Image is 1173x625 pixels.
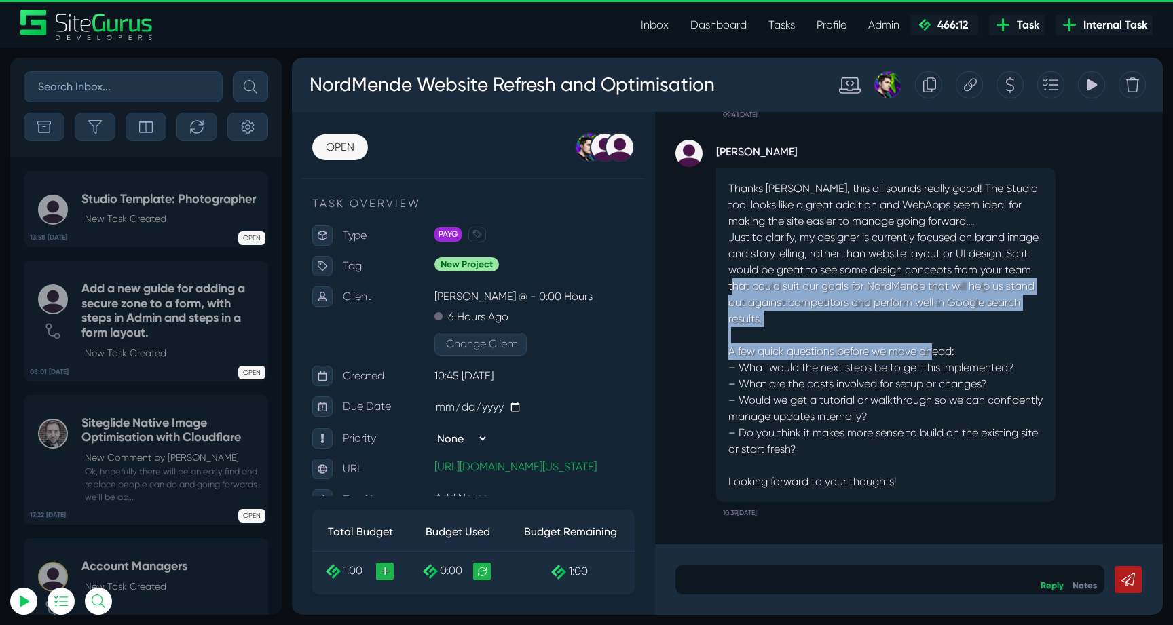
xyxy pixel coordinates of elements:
[827,14,854,41] div: Delete Task
[143,308,343,328] p: 10:45 [DATE]
[85,580,187,594] p: New Task Created
[181,505,199,523] a: Recalculate Budget Used
[569,14,610,41] div: Josh Carter
[30,367,69,377] b: 08:01 [DATE]
[143,200,207,214] span: New Project
[238,366,265,379] span: OPEN
[749,523,772,533] a: Reply
[989,15,1045,35] a: Task
[910,15,978,35] a: 466:12
[20,455,117,494] th: Total Budget
[705,14,732,41] div: Create a Quote
[806,12,857,39] a: Profile
[84,505,102,523] a: +
[436,123,751,172] p: Thanks [PERSON_NAME], this all sounds really good! The Studio tool looks like a great addition an...
[623,14,650,41] div: Duplicate this Task
[20,138,343,154] p: TASK OVERVIEW
[51,198,143,219] p: Tag
[139,428,346,453] div: Add Notes
[85,451,261,465] p: New Comment by [PERSON_NAME]
[24,71,223,102] input: Search Inbox...
[238,231,265,245] span: OPEN
[156,249,217,269] p: 6 Hours Ago
[679,12,758,39] a: Dashboard
[20,10,153,40] img: Sitegurus Logo
[781,523,805,533] a: Notes
[81,282,261,340] h5: Add a new guide for adding a secure zone to a form, with steps in Admin and steps in a form layout.
[81,416,261,445] h5: Siteglide Native Image Optimisation with Cloudflare
[81,559,187,574] h5: Account Managers
[424,82,764,102] strong: [PERSON_NAME]
[1056,15,1153,35] a: Internal Task
[745,14,772,41] div: Add to Task Drawer
[44,240,193,268] button: Log In
[758,12,806,39] a: Tasks
[431,46,466,68] small: 09:41[DATE]
[1011,17,1039,33] span: Task
[24,261,268,381] a: 08:01 [DATE] Add a new guide for adding a secure zone to a form, with steps in Admin and steps in...
[534,14,569,41] div: Standard
[143,229,343,249] p: [PERSON_NAME] @ - 0:00 Hours
[143,402,305,415] a: [URL][DOMAIN_NAME][US_STATE]
[117,455,215,494] th: Budget Used
[20,77,76,102] a: OPEN
[932,18,968,31] span: 466:12
[85,346,261,360] p: New Task Created
[277,507,296,520] span: 1:00
[51,432,143,452] p: Dev Notes
[1078,17,1147,33] span: Internal Task
[857,12,910,39] a: Admin
[81,192,256,207] h5: Studio Template: Photographer
[664,14,691,41] div: Copy this Task URL
[238,509,265,523] span: OPEN
[44,159,193,189] input: Email
[51,168,143,188] p: Type
[436,416,751,432] p: Looking forward to your thoughts!
[51,371,143,391] p: Priority
[17,10,424,45] h3: NordMende Website Refresh and Optimisation
[143,170,170,184] span: PAYG
[786,14,813,41] div: View Tracking Items
[143,275,235,298] button: Change Client
[51,401,143,421] p: URL
[51,308,143,328] p: Created
[52,506,71,519] span: 1:00
[20,10,153,40] a: SiteGurus
[24,171,268,248] a: 13:58 [DATE] Studio Template: PhotographerNew Task Created OPEN
[215,455,343,494] th: Budget Remaining
[30,510,66,520] b: 17:22 [DATE]
[51,339,143,359] p: Due Date
[30,233,67,243] b: 13:58 [DATE]
[51,229,143,249] p: Client
[630,12,679,39] a: Inbox
[81,465,261,504] small: Ok, hopefully there will be an easy find and replace people can do and going forwards we'll be ab...
[431,444,465,466] small: 10:39[DATE]
[436,172,751,286] p: Just to clarify, my designer is currently focused on brand image and storytelling, rather than we...
[24,395,268,525] a: 17:22 [DATE] Siteglide Native Image Optimisation with CloudflareNew Comment by [PERSON_NAME] Ok, ...
[148,506,170,519] span: 0:00
[85,212,256,226] p: New Task Created
[436,286,751,416] p: A few quick questions before we move ahead: – What would the next steps be to get this implemente...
